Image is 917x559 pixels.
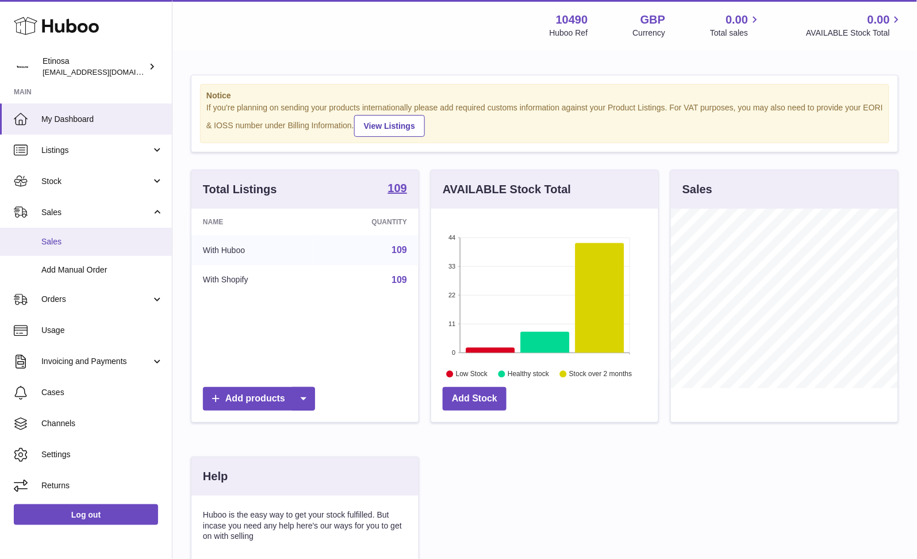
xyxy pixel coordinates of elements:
span: Add Manual Order [41,265,163,275]
strong: 10490 [556,12,588,28]
a: 109 [392,245,407,255]
h3: AVAILABLE Stock Total [443,182,571,197]
td: With Shopify [191,265,314,295]
div: Etinosa [43,56,146,78]
span: 0.00 [868,12,890,28]
text: Low Stock [456,370,488,378]
span: 0.00 [726,12,749,28]
span: Total sales [710,28,761,39]
text: 44 [448,234,455,241]
a: 109 [388,182,407,196]
th: Quantity [314,209,419,235]
text: 33 [448,263,455,270]
span: Listings [41,145,151,156]
strong: 109 [388,182,407,194]
span: Orders [41,294,151,305]
span: [EMAIL_ADDRESS][DOMAIN_NAME] [43,67,169,76]
span: Stock [41,176,151,187]
h3: Sales [682,182,712,197]
span: Channels [41,418,163,429]
span: Sales [41,236,163,247]
span: Returns [41,480,163,491]
strong: Notice [206,90,883,101]
div: Currency [633,28,666,39]
div: Huboo Ref [550,28,588,39]
h3: Total Listings [203,182,277,197]
a: View Listings [354,115,425,137]
th: Name [191,209,314,235]
span: Cases [41,387,163,398]
h3: Help [203,469,228,484]
span: Sales [41,207,151,218]
a: Add products [203,387,315,411]
a: 0.00 Total sales [710,12,761,39]
text: 0 [452,349,455,356]
text: 22 [448,292,455,298]
strong: GBP [640,12,665,28]
span: AVAILABLE Stock Total [806,28,903,39]
td: With Huboo [191,235,314,265]
span: Usage [41,325,163,336]
text: Healthy stock [508,370,550,378]
span: My Dashboard [41,114,163,125]
a: Add Stock [443,387,507,411]
a: Log out [14,504,158,525]
a: 109 [392,275,407,285]
p: Huboo is the easy way to get your stock fulfilled. But incase you need any help here's our ways f... [203,510,407,542]
span: Invoicing and Payments [41,356,151,367]
img: Wolphuk@gmail.com [14,58,31,75]
text: 11 [448,320,455,327]
a: 0.00 AVAILABLE Stock Total [806,12,903,39]
div: If you're planning on sending your products internationally please add required customs informati... [206,102,883,137]
text: Stock over 2 months [569,370,632,378]
span: Settings [41,449,163,460]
